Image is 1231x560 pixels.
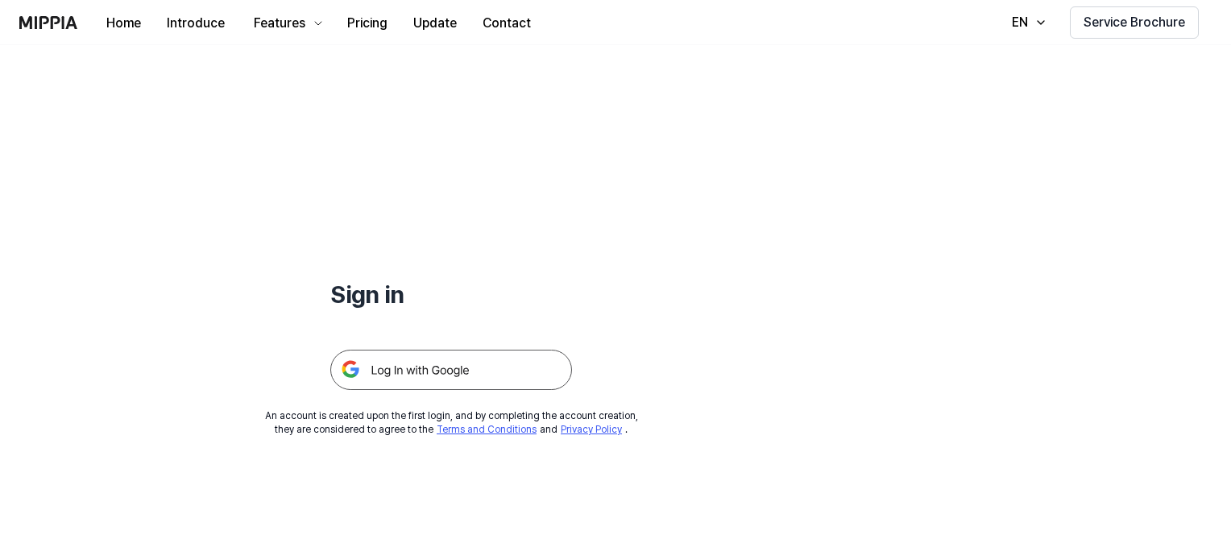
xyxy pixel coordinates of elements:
button: Features [238,7,334,39]
div: Features [251,14,309,33]
button: Contact [470,7,544,39]
img: logo [19,16,77,29]
button: Home [93,7,154,39]
a: Privacy Policy [561,424,622,435]
a: Terms and Conditions [437,424,537,435]
img: 구글 로그인 버튼 [330,350,572,390]
button: Pricing [334,7,400,39]
div: EN [1009,13,1031,32]
div: An account is created upon the first login, and by completing the account creation, they are cons... [265,409,638,437]
button: EN [996,6,1057,39]
button: Introduce [154,7,238,39]
button: Service Brochure [1070,6,1199,39]
a: Update [400,1,470,45]
button: Update [400,7,470,39]
h1: Sign in [330,277,572,311]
